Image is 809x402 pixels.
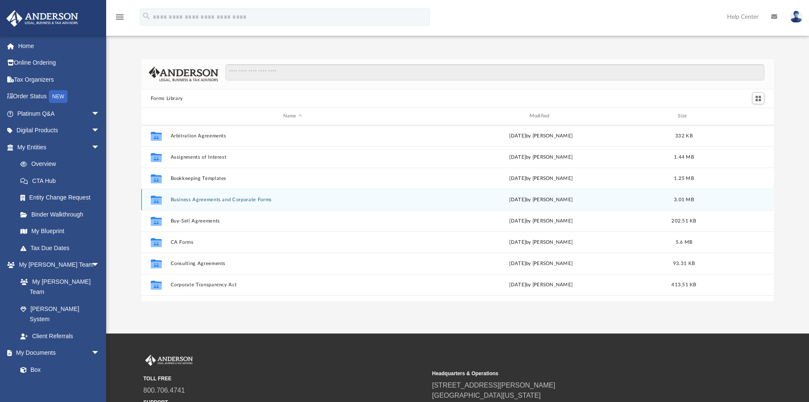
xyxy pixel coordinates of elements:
[144,387,185,394] a: 800.706.4741
[170,218,415,224] button: Buy-Sell Agreements
[12,223,108,240] a: My Blueprint
[674,197,694,202] span: 3.01 MB
[432,392,541,399] a: [GEOGRAPHIC_DATA][US_STATE]
[419,259,663,267] div: [DATE] by [PERSON_NAME]
[671,282,696,287] span: 413.51 KB
[6,122,113,139] a: Digital Productsarrow_drop_down
[6,345,108,362] a: My Documentsarrow_drop_down
[418,112,663,120] div: Modified
[674,154,694,159] span: 1.44 MB
[12,239,113,257] a: Tax Due Dates
[6,54,113,71] a: Online Ordering
[12,328,108,345] a: Client Referrals
[671,218,696,223] span: 202.51 KB
[170,197,415,202] button: Business Agreements and Corporate Forms
[12,172,113,189] a: CTA Hub
[705,112,764,120] div: id
[142,11,151,21] i: search
[432,370,715,377] small: Headquarters & Operations
[4,10,81,27] img: Anderson Advisors Platinum Portal
[226,64,764,80] input: Search files and folders
[49,90,68,103] div: NEW
[145,112,166,120] div: id
[673,261,695,265] span: 93.31 KB
[170,112,414,120] div: Name
[6,257,108,274] a: My [PERSON_NAME] Teamarrow_drop_down
[6,71,113,88] a: Tax Organizers
[12,273,104,300] a: My [PERSON_NAME] Team
[12,156,113,173] a: Overview
[675,239,692,244] span: 5.6 MB
[419,153,663,161] div: [DATE] by [PERSON_NAME]
[432,382,555,389] a: [STREET_ADDRESS][PERSON_NAME]
[170,282,415,288] button: Corporate Transparency Act
[790,11,803,23] img: User Pic
[12,189,113,206] a: Entity Change Request
[170,176,415,181] button: Bookkeeping Templates
[91,257,108,274] span: arrow_drop_down
[115,12,125,22] i: menu
[6,37,113,54] a: Home
[115,16,125,22] a: menu
[419,174,663,182] div: [DATE] by [PERSON_NAME]
[12,300,108,328] a: [PERSON_NAME] System
[675,133,693,138] span: 332 KB
[12,361,104,378] a: Box
[91,139,108,156] span: arrow_drop_down
[752,92,765,104] button: Switch to Grid View
[151,95,183,103] button: Forms Library
[419,238,663,246] div: [DATE] by [PERSON_NAME]
[419,196,663,203] div: [DATE] by [PERSON_NAME]
[419,132,663,140] div: [DATE] by [PERSON_NAME]
[667,112,701,120] div: Size
[170,154,415,160] button: Assignments of Interest
[419,281,663,288] div: [DATE] by [PERSON_NAME]
[91,105,108,123] span: arrow_drop_down
[170,239,415,245] button: CA Forms
[144,375,426,382] small: TOLL FREE
[170,133,415,139] button: Arbitration Agreements
[674,176,694,180] span: 1.25 MB
[419,217,663,225] div: [DATE] by [PERSON_NAME]
[141,125,774,301] div: grid
[6,139,113,156] a: My Entitiesarrow_drop_down
[91,122,108,140] span: arrow_drop_down
[6,105,113,122] a: Platinum Q&Aarrow_drop_down
[6,88,113,105] a: Order StatusNEW
[170,261,415,266] button: Consulting Agreements
[91,345,108,362] span: arrow_drop_down
[144,355,194,366] img: Anderson Advisors Platinum Portal
[12,206,113,223] a: Binder Walkthrough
